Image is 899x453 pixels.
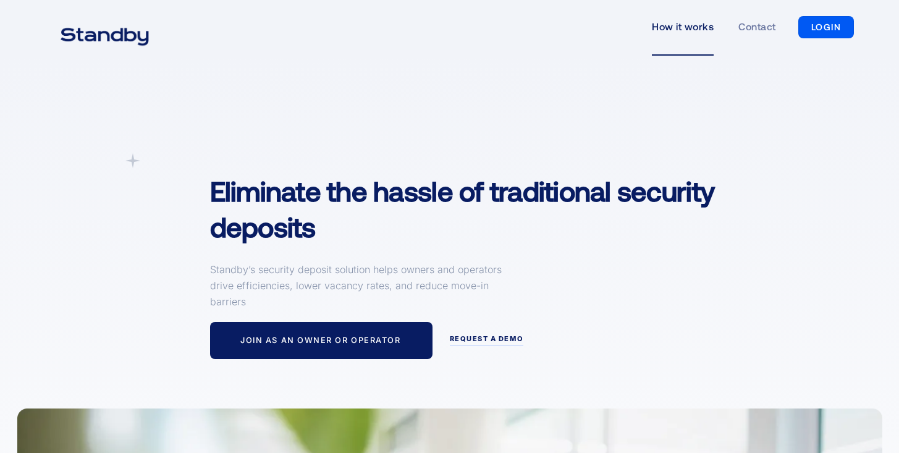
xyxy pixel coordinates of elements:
[450,335,524,346] a: request a demo
[210,261,507,310] p: Standby’s security deposit solution helps owners and operators drive efficiencies, lower vacancy ...
[210,322,433,359] a: Join as an owner or operator
[45,20,164,35] a: home
[210,153,334,166] div: A simpler Deposit Solution
[798,16,855,38] a: LOGIN
[450,335,524,344] div: request a demo
[240,336,400,345] div: Join as an owner or operator
[210,173,762,244] h1: Eliminate the hassle of traditional security deposits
